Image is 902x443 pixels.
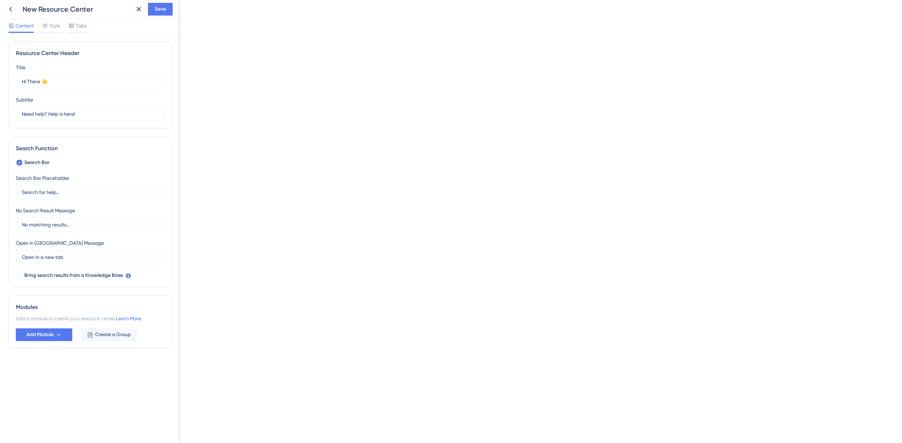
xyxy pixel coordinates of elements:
[16,328,72,341] button: Add Module
[155,5,166,13] span: Save
[22,78,159,85] input: Title
[16,174,69,182] div: Search Bar Placeholder
[95,330,131,339] span: Create a Group
[16,239,104,247] div: Open in [GEOGRAPHIC_DATA] Message
[81,328,137,341] button: Create a Group
[148,3,173,16] button: Save
[24,271,123,280] span: Bring search results from a Knowledge Base
[16,206,75,215] div: No Search Result Message
[16,144,165,153] div: Search Function
[22,221,159,229] input: No matching results...
[22,253,159,261] input: Open in a new tab
[49,22,60,30] span: Style
[26,330,54,339] span: Add Module
[16,63,25,72] div: Title
[76,22,87,30] span: Tabs
[23,4,130,14] div: New Resource Center
[24,158,50,167] span: Search Bar
[16,316,116,321] span: Add a module to create your resource center.
[16,49,165,57] div: Resource Center Header
[116,316,142,321] a: Learn More.
[16,303,165,311] div: Modules
[16,96,33,104] div: Subtitle
[22,188,159,196] input: Search for help...
[16,22,34,30] span: Content
[22,110,159,118] input: Description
